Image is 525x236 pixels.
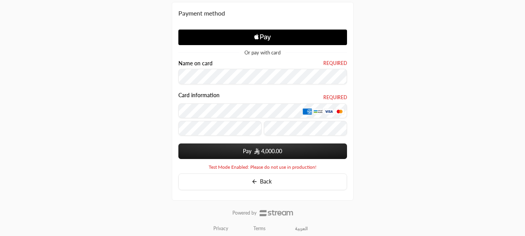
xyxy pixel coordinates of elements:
[261,147,282,155] span: 4,000.00
[178,173,347,190] button: Back
[213,226,228,232] a: Privacy
[313,108,323,114] img: MADA
[254,148,260,154] img: SAR
[178,143,347,159] button: Pay SAR4,000.00
[209,164,316,170] span: Test Mode Enabled: Please do not use in production!
[178,92,347,138] div: Card information
[291,222,312,235] a: العربية
[244,50,281,55] span: Or pay with card
[260,178,272,185] span: Back
[178,60,347,85] div: Name on card
[303,108,312,114] img: AMEX
[178,92,220,98] legend: Card information
[178,121,262,136] input: Expiry date
[323,60,347,66] span: Required
[335,108,344,114] img: MasterCard
[264,121,347,136] input: CVC
[178,103,347,118] input: Credit Card
[324,108,333,114] img: Visa
[323,94,347,101] span: Required
[232,210,256,216] p: Powered by
[178,9,347,18] div: Payment method
[253,226,265,232] a: Terms
[178,60,213,66] label: Name on card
